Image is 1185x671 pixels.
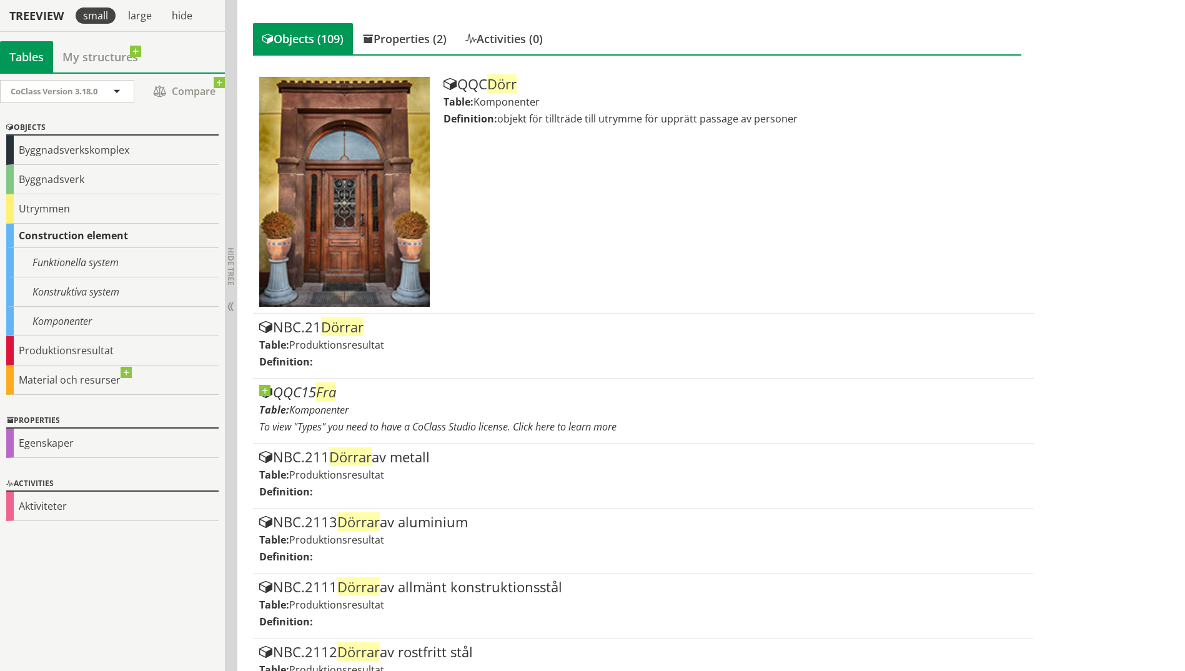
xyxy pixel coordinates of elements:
[6,429,219,458] div: Egenskaper
[497,112,798,126] span: objekt för tillträde till utrymme för upprätt passage av personer
[121,7,159,24] div: large
[6,492,219,521] div: Aktiviteter
[259,468,289,482] label: Table:
[259,580,1027,595] div: NBC.2111 av allmänt konstruktionsstål
[259,355,313,369] label: Definition:
[321,317,364,336] span: Dörrar
[11,86,97,97] span: CoClass Version 3.18.0
[456,23,552,54] div: Activities (0)
[259,320,1027,335] div: NBC.21
[53,41,147,72] a: My structures
[6,136,219,165] div: Byggnadsverkskomplex
[289,468,384,482] span: Produktionsresultat
[6,307,219,336] div: Komponenter
[76,7,116,24] div: small
[6,277,219,307] div: Konstruktiva system
[353,23,456,54] div: Properties (2)
[6,165,219,194] div: Byggnadsverk
[289,533,384,547] span: Produktionsresultat
[444,95,474,109] label: Table:
[337,577,380,596] span: Dörrar
[329,447,372,466] span: Dörrar
[337,512,380,531] span: Dörrar
[259,533,289,547] label: Table:
[6,224,219,248] div: Construction element
[474,95,540,109] span: Komponenter
[316,382,336,401] span: Fra
[226,247,236,286] span: Hide tree
[259,515,1027,530] div: NBC.2113 av aluminium
[6,414,219,429] div: Properties
[6,248,219,277] div: Funktionella system
[259,485,313,499] label: Definition:
[6,194,219,224] div: Utrymmen
[337,642,380,661] span: Dörrar
[259,385,1027,400] div: QQC15
[289,598,384,612] span: Produktionsresultat
[259,403,289,417] label: Table:
[259,420,617,434] span: To view "Types" you need to have a CoClass Studio license. Click here to learn more
[6,336,219,365] div: Produktionsresultat
[259,550,313,564] label: Definition:
[444,112,497,126] label: Definition:
[259,77,430,307] img: Table
[164,7,200,24] div: hide
[147,81,222,102] span: Compare
[6,477,219,492] div: Activities
[2,9,71,22] div: Treeview
[289,338,384,352] span: Produktionsresultat
[6,121,219,136] div: Objects
[259,338,289,352] label: Table:
[444,77,1027,92] div: QQC
[253,379,1033,444] article: Go to the CoClass Studio information page
[289,403,349,417] span: Komponenter
[259,450,1027,465] div: NBC.211 av metall
[253,23,353,54] div: Objects (109)
[487,74,517,93] span: Dörr
[259,598,289,612] label: Table:
[259,645,1027,660] div: NBC.2112 av rostfritt stål
[6,365,219,395] div: Material och resurser
[259,615,313,629] label: Definition:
